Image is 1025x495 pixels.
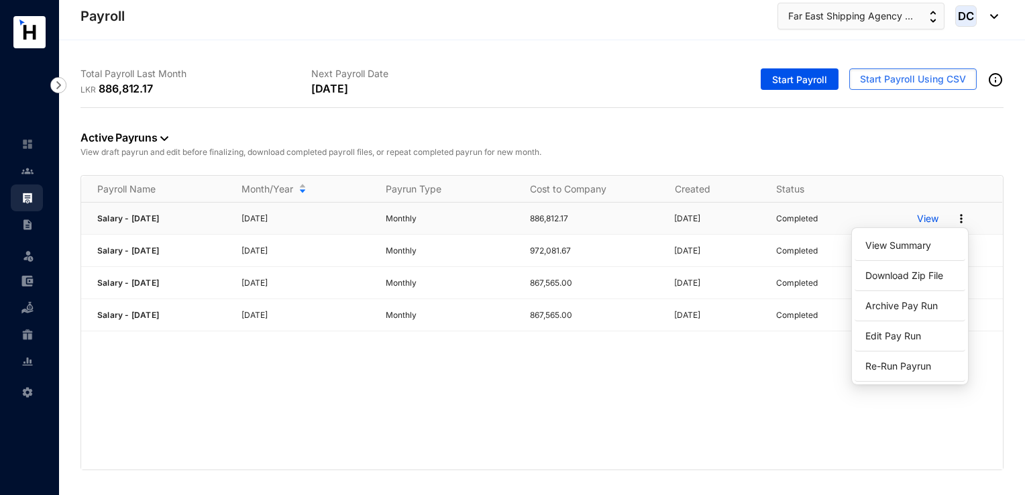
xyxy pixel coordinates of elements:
[97,310,159,320] span: Salary - [DATE]
[80,146,1004,159] p: View draft payrun and edit before finalizing, download completed payroll files, or repeat complet...
[241,212,370,225] p: [DATE]
[21,165,34,177] img: people-unselected.118708e94b43a90eceab.svg
[81,176,225,203] th: Payroll Name
[241,244,370,258] p: [DATE]
[917,212,938,225] a: View
[97,245,159,256] span: Salary - [DATE]
[514,176,658,203] th: Cost to Company
[160,136,168,141] img: dropdown-black.8e83cc76930a90b1a4fdb6d089b7bf3a.svg
[674,309,760,322] p: [DATE]
[776,309,818,322] p: Completed
[386,244,514,258] p: Monthly
[386,309,514,322] p: Monthly
[863,325,957,347] p: Edit Pay Run
[776,212,818,225] p: Completed
[21,329,34,341] img: gratuity-unselected.a8c340787eea3cf492d7.svg
[11,294,43,321] li: Loan
[241,182,293,196] span: Month/Year
[386,276,514,290] p: Monthly
[955,212,968,225] img: more.27664ee4a8faa814348e188645a3c1fc.svg
[97,278,159,288] span: Salary - [DATE]
[776,276,818,290] p: Completed
[849,68,977,90] button: Start Payroll Using CSV
[21,138,34,150] img: home-unselected.a29eae3204392db15eaf.svg
[311,80,347,97] p: [DATE]
[530,276,658,290] p: 867,565.00
[983,14,998,19] img: dropdown-black.8e83cc76930a90b1a4fdb6d089b7bf3a.svg
[674,244,760,258] p: [DATE]
[80,67,311,80] p: Total Payroll Last Month
[865,360,931,372] span: Re-Run Payrun
[241,309,370,322] p: [DATE]
[11,131,43,158] li: Home
[11,158,43,184] li: Contacts
[958,11,974,22] span: DC
[777,3,945,30] button: Far East Shipping Agency ...
[21,355,34,368] img: report-unselected.e6a6b4230fc7da01f883.svg
[776,244,818,258] p: Completed
[80,83,99,97] p: LKR
[11,211,43,238] li: Contracts
[863,234,957,257] a: View Summary
[311,67,542,80] p: Next Payroll Date
[11,184,43,211] li: Payroll
[761,68,839,90] button: Start Payroll
[530,309,658,322] p: 867,565.00
[21,275,34,287] img: expense-unselected.2edcf0507c847f3e9e96.svg
[80,131,168,144] a: Active Payruns
[11,321,43,348] li: Gratuity
[530,244,658,258] p: 972,081.67
[930,11,936,23] img: up-down-arrow.74152d26bf9780fbf563ca9c90304185.svg
[21,219,34,231] img: contract-unselected.99e2b2107c0a7dd48938.svg
[760,176,901,203] th: Status
[97,213,159,223] span: Salary - [DATE]
[530,212,658,225] p: 886,812.17
[11,348,43,375] li: Reports
[21,249,35,262] img: leave-unselected.2934df6273408c3f84d9.svg
[21,386,34,398] img: settings-unselected.1febfda315e6e19643a1.svg
[659,176,761,203] th: Created
[80,7,125,25] p: Payroll
[863,294,957,317] p: Archive Pay Run
[987,72,1004,88] img: info-outined.c2a0bb1115a2853c7f4cb4062ec879bc.svg
[21,302,34,314] img: loan-unselected.d74d20a04637f2d15ab5.svg
[860,72,966,86] span: Start Payroll Using CSV
[241,276,370,290] p: [DATE]
[11,268,43,294] li: Expenses
[674,276,760,290] p: [DATE]
[386,212,514,225] p: Monthly
[50,77,66,93] img: nav-icon-right.af6afadce00d159da59955279c43614e.svg
[772,73,827,87] span: Start Payroll
[99,80,153,97] p: 886,812.17
[788,9,913,23] span: Far East Shipping Agency ...
[863,264,957,287] a: Download Zip File
[370,176,514,203] th: Payrun Type
[21,192,34,204] img: payroll.289672236c54bbec4828.svg
[674,212,760,225] p: [DATE]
